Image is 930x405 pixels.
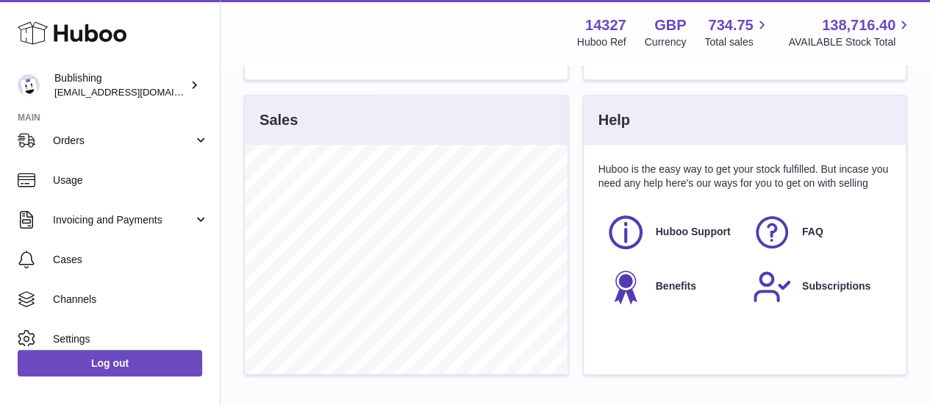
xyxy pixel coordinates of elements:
img: internalAdmin-14327@internal.huboo.com [18,74,40,96]
span: Orders [53,134,193,148]
span: Usage [53,173,209,187]
a: 734.75 Total sales [704,15,770,49]
span: AVAILABLE Stock Total [788,35,912,49]
span: Subscriptions [802,279,870,293]
span: [EMAIL_ADDRESS][DOMAIN_NAME] [54,86,216,98]
span: Settings [53,332,209,346]
a: Benefits [606,267,737,307]
span: FAQ [802,225,823,239]
span: Channels [53,293,209,307]
div: Huboo Ref [577,35,626,49]
span: 138,716.40 [822,15,895,35]
strong: GBP [654,15,686,35]
strong: 14327 [585,15,626,35]
span: 734.75 [708,15,753,35]
a: 138,716.40 AVAILABLE Stock Total [788,15,912,49]
a: FAQ [752,212,884,252]
a: Huboo Support [606,212,737,252]
div: Bublishing [54,71,187,99]
a: Subscriptions [752,267,884,307]
a: Log out [18,350,202,376]
span: Huboo Support [656,225,731,239]
span: Invoicing and Payments [53,213,193,227]
span: Cases [53,253,209,267]
h3: Sales [260,110,298,130]
div: Currency [645,35,687,49]
span: Total sales [704,35,770,49]
p: Huboo is the easy way to get your stock fulfilled. But incase you need any help here's our ways f... [598,162,892,190]
h3: Help [598,110,630,130]
span: Benefits [656,279,696,293]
